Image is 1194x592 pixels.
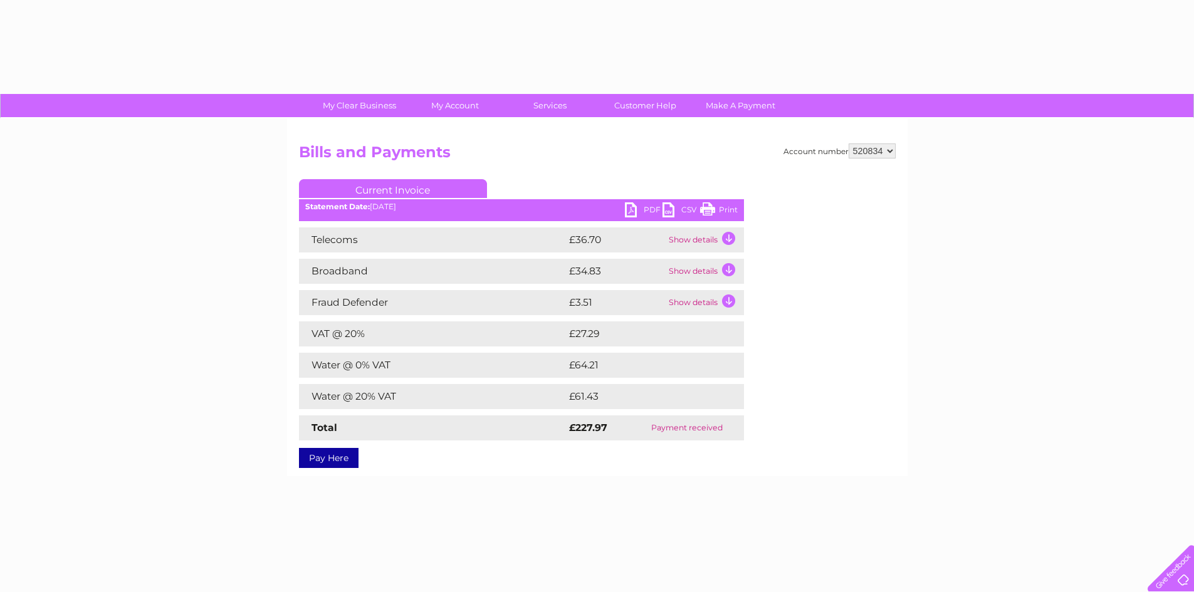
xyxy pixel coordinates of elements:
[312,422,337,434] strong: Total
[305,202,370,211] b: Statement Date:
[783,143,896,158] div: Account number
[700,202,738,221] a: Print
[566,321,718,346] td: £27.29
[299,353,566,378] td: Water @ 0% VAT
[299,202,744,211] div: [DATE]
[299,448,359,468] a: Pay Here
[566,259,666,284] td: £34.83
[308,94,411,117] a: My Clear Business
[299,143,896,167] h2: Bills and Payments
[566,290,666,315] td: £3.51
[689,94,792,117] a: Make A Payment
[566,384,718,409] td: £61.43
[566,227,666,252] td: £36.70
[666,290,744,315] td: Show details
[299,384,566,409] td: Water @ 20% VAT
[631,415,744,440] td: Payment received
[299,179,487,198] a: Current Invoice
[403,94,506,117] a: My Account
[299,227,566,252] td: Telecoms
[625,202,662,221] a: PDF
[666,227,744,252] td: Show details
[299,290,566,315] td: Fraud Defender
[299,321,566,346] td: VAT @ 20%
[594,94,697,117] a: Customer Help
[566,353,718,378] td: £64.21
[498,94,602,117] a: Services
[666,259,744,284] td: Show details
[569,422,607,434] strong: £227.97
[299,259,566,284] td: Broadband
[662,202,700,221] a: CSV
